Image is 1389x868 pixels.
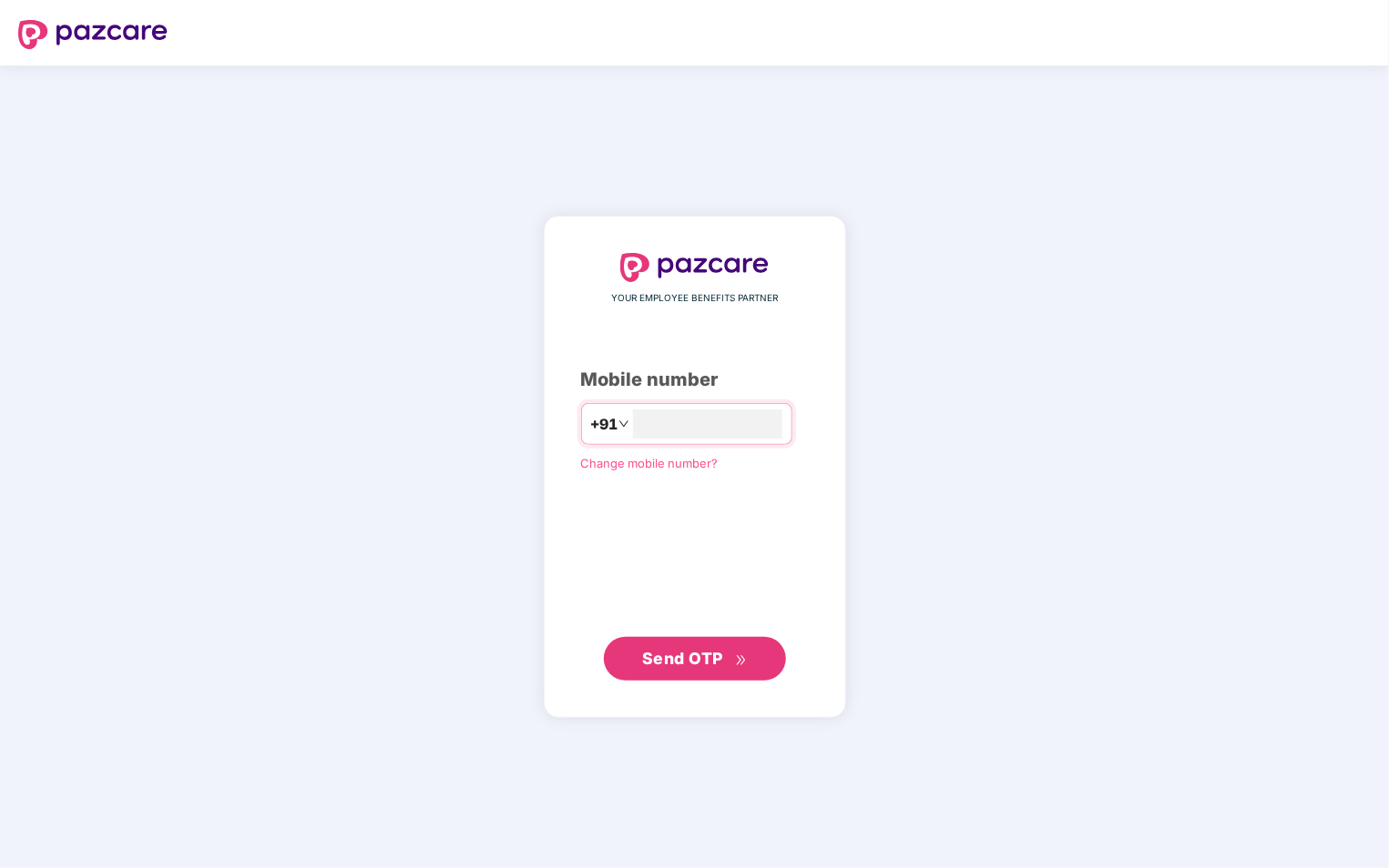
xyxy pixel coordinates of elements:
span: Send OTP [642,649,723,668]
span: YOUR EMPLOYEE BENEFITS PARTNER [611,291,778,306]
img: logo [620,253,770,282]
a: Change mobile number? [581,456,719,470]
img: logo [18,20,168,49]
span: down [618,419,629,429]
span: +91 [591,413,618,436]
button: Send OTPdouble-right [604,637,786,681]
span: double-right [735,654,747,666]
div: Mobile number [581,366,809,394]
